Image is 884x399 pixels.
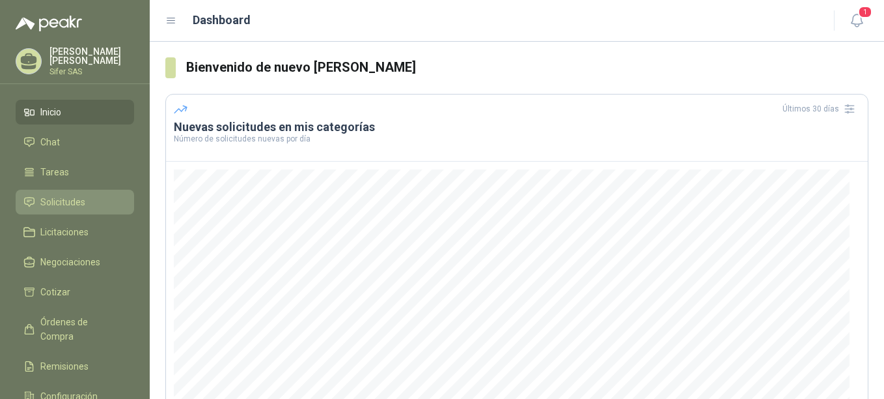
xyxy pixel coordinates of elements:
[40,135,60,149] span: Chat
[16,190,134,214] a: Solicitudes
[40,225,89,239] span: Licitaciones
[782,98,860,119] div: Últimos 30 días
[40,195,85,209] span: Solicitudes
[16,310,134,349] a: Órdenes de Compra
[16,160,134,185] a: Tareas
[16,130,134,155] a: Chat
[40,359,89,374] span: Remisiones
[49,68,134,76] p: Sifer SAS
[845,9,868,33] button: 1
[49,47,134,65] p: [PERSON_NAME] [PERSON_NAME]
[16,250,134,274] a: Negociaciones
[16,100,134,125] a: Inicio
[16,354,134,379] a: Remisiones
[858,6,872,18] span: 1
[174,135,860,143] p: Número de solicitudes nuevas por día
[186,57,868,78] h3: Bienvenido de nuevo [PERSON_NAME]
[40,105,61,119] span: Inicio
[40,315,122,344] span: Órdenes de Compra
[40,165,69,179] span: Tareas
[174,119,860,135] h3: Nuevas solicitudes en mis categorías
[193,11,251,29] h1: Dashboard
[16,220,134,244] a: Licitaciones
[40,255,100,269] span: Negociaciones
[40,285,70,299] span: Cotizar
[16,280,134,304] a: Cotizar
[16,16,82,31] img: Logo peakr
